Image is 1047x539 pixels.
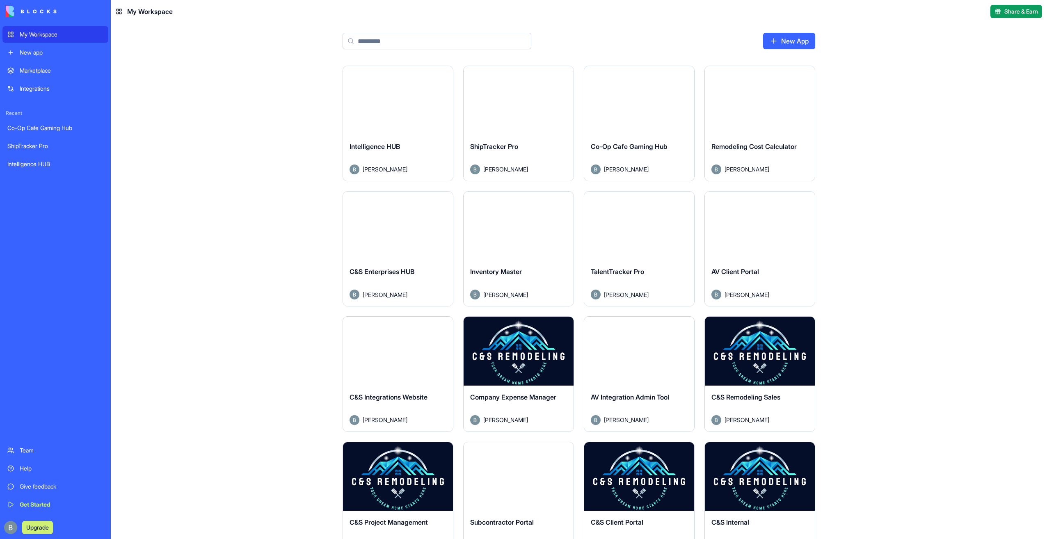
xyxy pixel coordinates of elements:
span: Intelligence HUB [350,142,400,151]
a: New App [763,33,815,49]
span: [PERSON_NAME] [363,165,407,174]
button: Upgrade [22,521,53,534]
img: ACg8ocIug40qN1SCXJiinWdltW7QsPxROn8ZAVDlgOtPD8eQfXIZmw=s96-c [4,521,17,534]
span: [PERSON_NAME] [483,165,528,174]
img: Avatar [711,415,721,425]
div: Give feedback [20,482,103,491]
img: Avatar [350,164,359,174]
div: Intelligence HUB [7,160,103,168]
img: Avatar [591,164,601,174]
span: Remodeling Cost Calculator [711,142,797,151]
img: logo [6,6,57,17]
a: Integrations [2,80,108,97]
a: Co-Op Cafe Gaming HubAvatar[PERSON_NAME] [584,66,695,181]
a: C&S Integrations WebsiteAvatar[PERSON_NAME] [343,316,453,432]
a: AV Client PortalAvatar[PERSON_NAME] [704,191,815,307]
span: Recent [2,110,108,116]
div: Marketplace [20,66,103,75]
span: Share & Earn [1004,7,1038,16]
span: C&S Project Management [350,518,428,526]
span: ShipTracker Pro [470,142,518,151]
div: Get Started [20,500,103,509]
button: Share & Earn [990,5,1042,18]
div: My Workspace [20,30,103,39]
img: Avatar [591,290,601,299]
a: Upgrade [22,523,53,531]
span: Subcontractor Portal [470,518,534,526]
span: Co-Op Cafe Gaming Hub [591,142,668,151]
span: [PERSON_NAME] [483,416,528,424]
a: Help [2,460,108,477]
span: [PERSON_NAME] [725,165,769,174]
a: Inventory MasterAvatar[PERSON_NAME] [463,191,574,307]
span: C&S Enterprises HUB [350,267,414,276]
a: Co-Op Cafe Gaming Hub [2,120,108,136]
a: Marketplace [2,62,108,79]
span: [PERSON_NAME] [725,290,769,299]
img: Avatar [711,290,721,299]
a: Company Expense ManagerAvatar[PERSON_NAME] [463,316,574,432]
span: C&S Integrations Website [350,393,427,401]
img: Avatar [470,290,480,299]
a: C&S Remodeling SalesAvatar[PERSON_NAME] [704,316,815,432]
span: [PERSON_NAME] [363,290,407,299]
div: Team [20,446,103,454]
img: Avatar [591,415,601,425]
img: Avatar [350,415,359,425]
a: Give feedback [2,478,108,495]
a: Intelligence HUBAvatar[PERSON_NAME] [343,66,453,181]
span: C&S Internal [711,518,749,526]
img: Avatar [711,164,721,174]
span: Company Expense Manager [470,393,556,401]
span: C&S Remodeling Sales [711,393,780,401]
span: C&S Client Portal [591,518,643,526]
a: Intelligence HUB [2,156,108,172]
img: Avatar [470,164,480,174]
img: Avatar [470,415,480,425]
span: [PERSON_NAME] [604,416,649,424]
div: New app [20,48,103,57]
span: [PERSON_NAME] [725,416,769,424]
a: ShipTracker ProAvatar[PERSON_NAME] [463,66,574,181]
span: Inventory Master [470,267,522,276]
a: Get Started [2,496,108,513]
a: AV Integration Admin ToolAvatar[PERSON_NAME] [584,316,695,432]
a: Team [2,442,108,459]
div: Help [20,464,103,473]
a: Remodeling Cost CalculatorAvatar[PERSON_NAME] [704,66,815,181]
div: ShipTracker Pro [7,142,103,150]
span: [PERSON_NAME] [604,290,649,299]
span: AV Client Portal [711,267,759,276]
div: Integrations [20,85,103,93]
a: C&S Enterprises HUBAvatar[PERSON_NAME] [343,191,453,307]
div: Co-Op Cafe Gaming Hub [7,124,103,132]
a: ShipTracker Pro [2,138,108,154]
span: [PERSON_NAME] [604,165,649,174]
span: My Workspace [127,7,173,16]
img: Avatar [350,290,359,299]
a: TalentTracker ProAvatar[PERSON_NAME] [584,191,695,307]
span: [PERSON_NAME] [363,416,407,424]
span: [PERSON_NAME] [483,290,528,299]
a: My Workspace [2,26,108,43]
span: TalentTracker Pro [591,267,644,276]
a: New app [2,44,108,61]
span: AV Integration Admin Tool [591,393,669,401]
